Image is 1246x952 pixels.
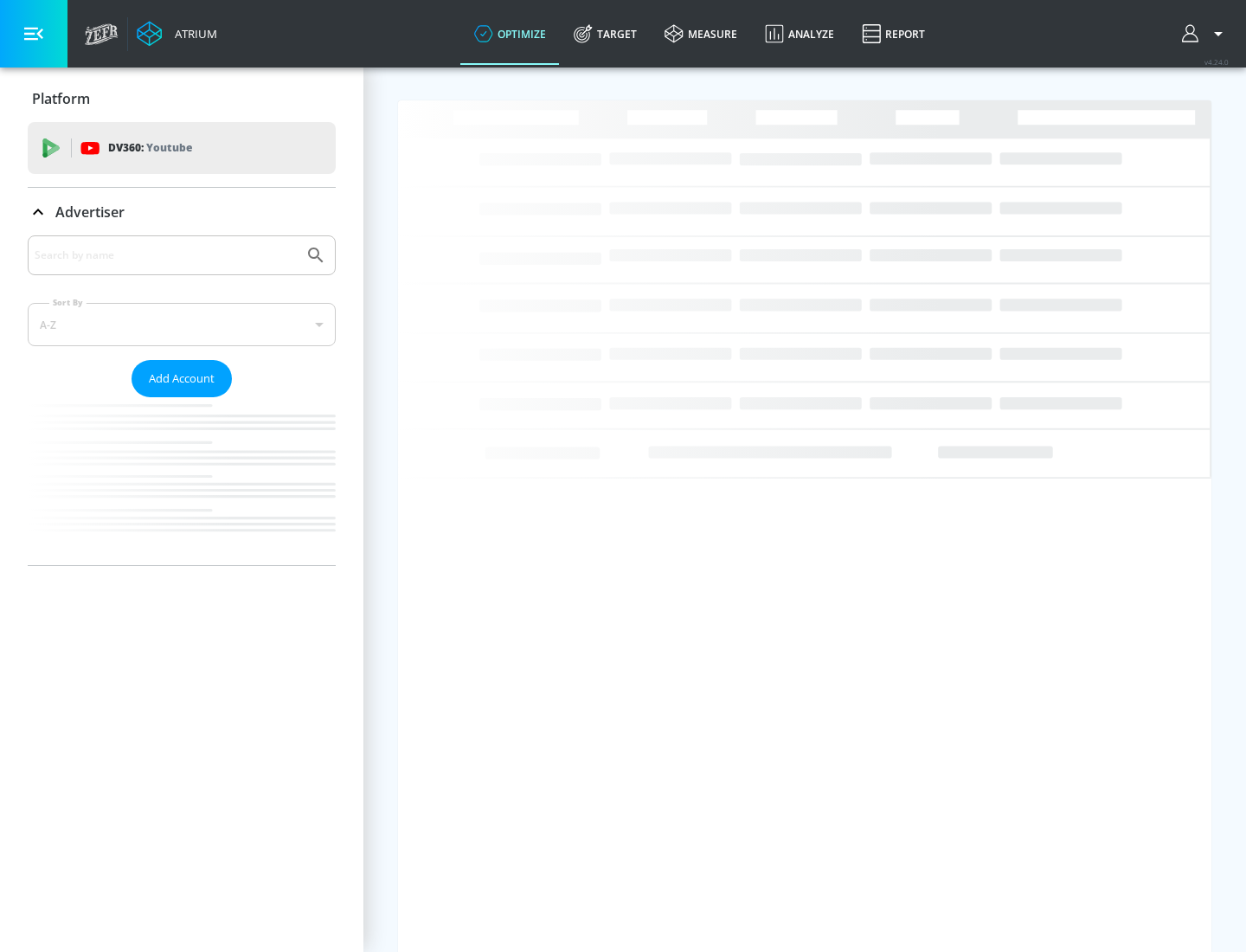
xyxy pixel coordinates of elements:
[28,74,336,123] div: Platform
[49,297,87,308] label: Sort By
[28,188,336,236] div: Advertiser
[751,3,848,65] a: Analyze
[108,138,192,158] p: DV360:
[137,21,217,47] a: Atrium
[149,369,215,389] span: Add Account
[28,397,336,565] nav: list of Advertiser
[28,235,336,565] div: Advertiser
[35,244,297,267] input: Search by name
[28,122,336,174] div: DV360: Youtube
[55,203,125,222] p: Advertiser
[651,3,751,65] a: measure
[32,89,90,108] p: Platform
[560,3,651,65] a: Target
[848,3,939,65] a: Report
[132,360,232,397] button: Add Account
[28,303,336,346] div: A-Z
[146,138,192,157] p: Youtube
[1204,57,1229,67] span: v 4.24.0
[168,26,217,42] div: Atrium
[460,3,560,65] a: optimize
